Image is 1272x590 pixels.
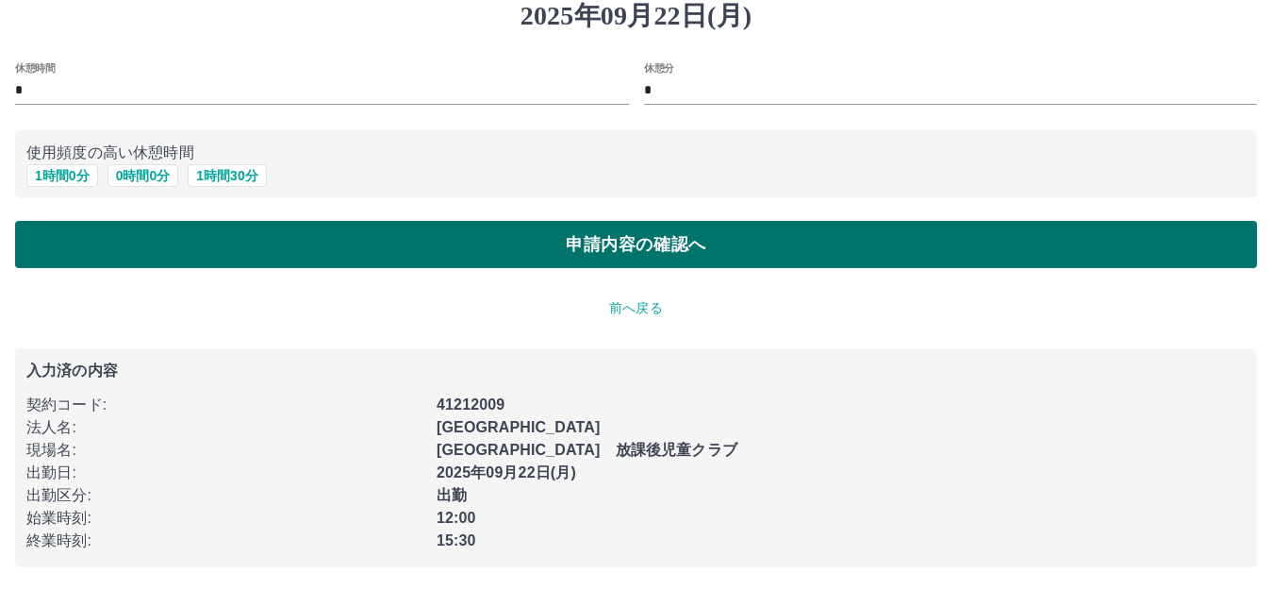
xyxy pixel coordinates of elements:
button: 1時間0分 [26,164,98,187]
b: 2025年09月22日(月) [437,464,576,480]
b: [GEOGRAPHIC_DATA] 放課後児童クラブ [437,442,737,458]
b: 出勤 [437,487,467,503]
p: 出勤区分 : [26,484,425,507]
p: 契約コード : [26,394,425,416]
label: 休憩分 [644,60,674,75]
p: 現場名 : [26,439,425,462]
p: 出勤日 : [26,462,425,484]
b: [GEOGRAPHIC_DATA] [437,419,601,435]
label: 休憩時間 [15,60,55,75]
b: 12:00 [437,510,476,526]
button: 申請内容の確認へ [15,221,1257,268]
b: 15:30 [437,532,476,548]
p: 始業時刻 : [26,507,425,530]
button: 0時間0分 [107,164,179,187]
p: 前へ戻る [15,298,1257,318]
p: 入力済の内容 [26,363,1246,379]
button: 1時間30分 [188,164,266,187]
b: 41212009 [437,396,504,413]
p: 終業時刻 : [26,530,425,552]
p: 法人名 : [26,416,425,439]
p: 使用頻度の高い休憩時間 [26,142,1246,164]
